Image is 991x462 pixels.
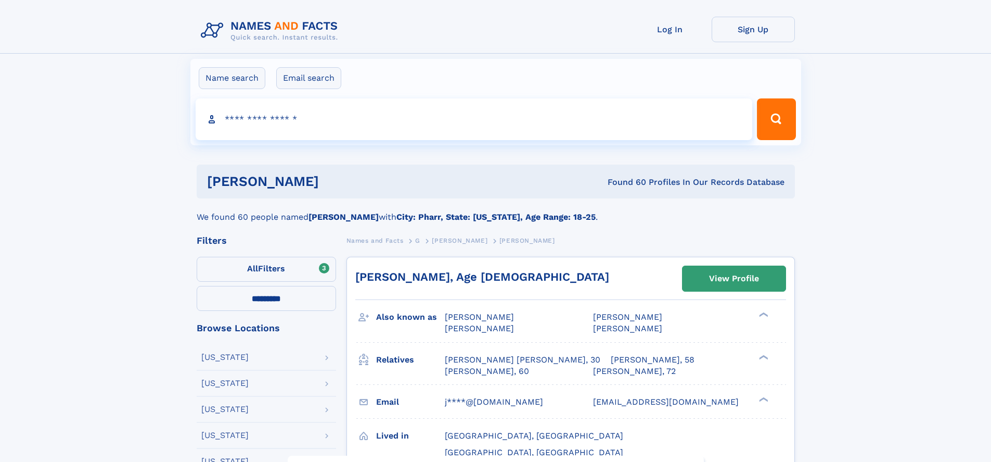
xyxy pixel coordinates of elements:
[415,237,420,244] span: G
[308,212,379,222] b: [PERSON_NAME]
[396,212,596,222] b: City: Pharr, State: [US_STATE], Age Range: 18-25
[197,236,336,245] div: Filters
[432,234,487,247] a: [PERSON_NAME]
[593,397,739,407] span: [EMAIL_ADDRESS][DOMAIN_NAME]
[593,323,662,333] span: [PERSON_NAME]
[199,67,265,89] label: Name search
[376,427,445,445] h3: Lived in
[756,311,769,318] div: ❯
[611,354,694,366] a: [PERSON_NAME], 58
[463,177,784,188] div: Found 60 Profiles In Our Records Database
[445,366,529,377] a: [PERSON_NAME], 60
[197,257,336,282] label: Filters
[346,234,404,247] a: Names and Facts
[445,447,623,457] span: [GEOGRAPHIC_DATA], [GEOGRAPHIC_DATA]
[276,67,341,89] label: Email search
[201,379,249,388] div: [US_STATE]
[756,396,769,403] div: ❯
[415,234,420,247] a: G
[593,366,676,377] a: [PERSON_NAME], 72
[445,312,514,322] span: [PERSON_NAME]
[376,393,445,411] h3: Email
[355,270,609,283] a: [PERSON_NAME], Age [DEMOGRAPHIC_DATA]
[247,264,258,273] span: All
[499,237,555,244] span: [PERSON_NAME]
[432,237,487,244] span: [PERSON_NAME]
[628,17,712,42] a: Log In
[376,308,445,326] h3: Also known as
[756,354,769,360] div: ❯
[683,266,786,291] a: View Profile
[197,17,346,45] img: Logo Names and Facts
[376,351,445,369] h3: Relatives
[445,323,514,333] span: [PERSON_NAME]
[757,98,795,140] button: Search Button
[201,405,249,414] div: [US_STATE]
[445,431,623,441] span: [GEOGRAPHIC_DATA], [GEOGRAPHIC_DATA]
[197,198,795,223] div: We found 60 people named with .
[709,267,759,291] div: View Profile
[593,312,662,322] span: [PERSON_NAME]
[201,431,249,440] div: [US_STATE]
[196,98,753,140] input: search input
[712,17,795,42] a: Sign Up
[207,175,464,188] h1: [PERSON_NAME]
[197,323,336,333] div: Browse Locations
[201,353,249,361] div: [US_STATE]
[445,354,600,366] a: [PERSON_NAME] [PERSON_NAME], 30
